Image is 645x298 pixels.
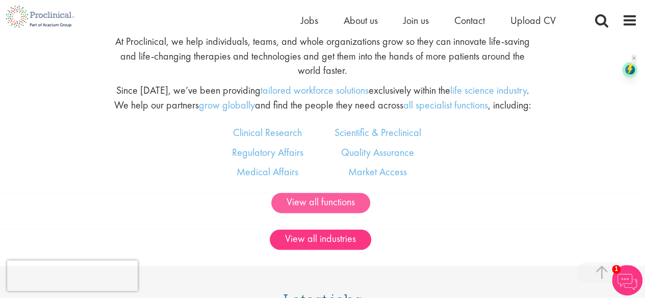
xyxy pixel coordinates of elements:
a: Join us [403,14,429,27]
a: all specialist functions [403,98,487,112]
a: View all functions [271,193,370,213]
a: life science industry [450,84,526,97]
a: Jobs [301,14,318,27]
a: tailored workforce solutions [260,84,368,97]
img: Chatbot [612,265,642,295]
a: Quality Assurance [341,146,414,159]
a: Contact [454,14,485,27]
a: Market Access [348,165,407,178]
a: Scientific & Preclinical [334,126,421,139]
p: At Proclinical, we help individuals, teams, and whole organizations grow so they can innovate lif... [110,34,535,78]
a: View all industries [270,229,371,250]
iframe: reCAPTCHA [7,260,138,291]
a: Regulatory Affairs [232,146,303,159]
a: About us [344,14,378,27]
a: grow globally [198,98,254,112]
a: Medical Affairs [237,165,298,178]
p: Since [DATE], we’ve been providing exclusively within the . We help our partners and find the peo... [110,83,535,112]
a: Clinical Research [233,126,302,139]
a: Upload CV [510,14,556,27]
span: 1 [612,265,621,274]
